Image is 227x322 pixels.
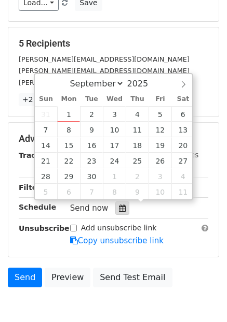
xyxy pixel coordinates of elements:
strong: Schedule [19,203,56,211]
span: September 1, 2025 [57,106,80,122]
small: [PERSON_NAME][EMAIL_ADDRESS][DOMAIN_NAME] [19,67,190,75]
a: Copy unsubscribe link [70,236,164,245]
input: Year [124,79,162,89]
span: September 7, 2025 [35,122,58,137]
span: September 13, 2025 [171,122,194,137]
span: September 20, 2025 [171,137,194,153]
span: October 8, 2025 [103,184,126,199]
span: September 4, 2025 [126,106,149,122]
span: September 25, 2025 [126,153,149,168]
a: Send Test Email [93,268,172,287]
span: August 31, 2025 [35,106,58,122]
span: September 3, 2025 [103,106,126,122]
span: September 14, 2025 [35,137,58,153]
h5: 5 Recipients [19,38,208,49]
span: October 3, 2025 [149,168,171,184]
h5: Advanced [19,133,208,144]
strong: Filters [19,183,45,192]
span: September 11, 2025 [126,122,149,137]
label: Add unsubscribe link [81,223,157,233]
span: September 2, 2025 [80,106,103,122]
a: +2 more [19,93,58,106]
span: Sun [35,96,58,103]
span: September 6, 2025 [171,106,194,122]
span: September 19, 2025 [149,137,171,153]
a: Send [8,268,42,287]
strong: Unsubscribe [19,224,70,232]
span: September 22, 2025 [57,153,80,168]
span: October 1, 2025 [103,168,126,184]
span: Sat [171,96,194,103]
span: September 21, 2025 [35,153,58,168]
span: Tue [80,96,103,103]
span: October 10, 2025 [149,184,171,199]
span: September 24, 2025 [103,153,126,168]
span: Send now [70,203,109,213]
small: [PERSON_NAME][EMAIL_ADDRESS][DOMAIN_NAME] [19,79,190,86]
span: September 26, 2025 [149,153,171,168]
span: September 23, 2025 [80,153,103,168]
span: September 30, 2025 [80,168,103,184]
span: October 11, 2025 [171,184,194,199]
span: Fri [149,96,171,103]
span: October 2, 2025 [126,168,149,184]
span: September 5, 2025 [149,106,171,122]
span: Thu [126,96,149,103]
span: September 8, 2025 [57,122,80,137]
span: September 16, 2025 [80,137,103,153]
span: September 27, 2025 [171,153,194,168]
span: September 9, 2025 [80,122,103,137]
span: October 5, 2025 [35,184,58,199]
span: September 17, 2025 [103,137,126,153]
span: Wed [103,96,126,103]
span: September 28, 2025 [35,168,58,184]
span: October 6, 2025 [57,184,80,199]
small: [PERSON_NAME][EMAIL_ADDRESS][DOMAIN_NAME] [19,55,190,63]
iframe: Chat Widget [175,272,227,322]
span: October 9, 2025 [126,184,149,199]
span: Mon [57,96,80,103]
span: September 15, 2025 [57,137,80,153]
span: September 10, 2025 [103,122,126,137]
span: October 4, 2025 [171,168,194,184]
span: September 18, 2025 [126,137,149,153]
span: September 29, 2025 [57,168,80,184]
a: Preview [45,268,90,287]
span: October 7, 2025 [80,184,103,199]
span: September 12, 2025 [149,122,171,137]
strong: Tracking [19,151,54,159]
